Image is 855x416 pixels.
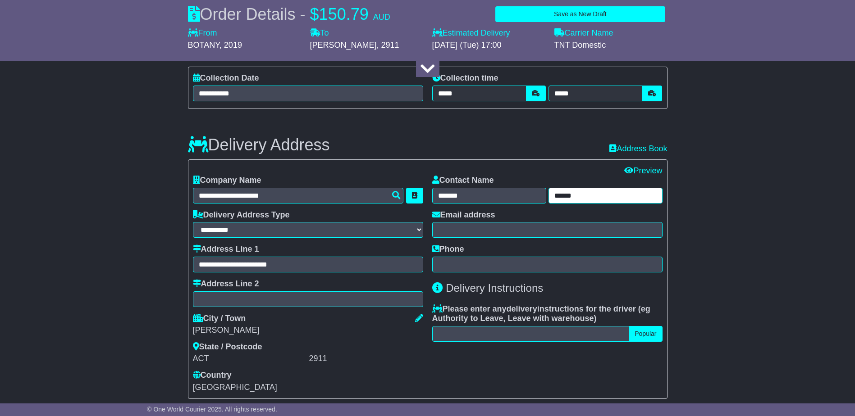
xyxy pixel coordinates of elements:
button: Save as New Draft [495,6,665,22]
label: Address Line 2 [193,279,259,289]
a: Address Book [609,144,667,153]
label: Collection time [432,73,498,83]
label: Estimated Delivery [432,28,545,38]
label: Please enter any instructions for the driver ( ) [432,304,663,324]
span: AUD [373,13,390,22]
label: State / Postcode [193,342,262,352]
span: 150.79 [319,5,369,23]
label: Collection Date [193,73,259,83]
h3: Delivery Address [188,136,330,154]
div: [DATE] (Tue) 17:00 [432,41,545,50]
div: ACT [193,354,307,364]
label: Country [193,371,232,380]
label: To [310,28,329,38]
label: Company Name [193,176,261,185]
span: Delivery Instructions [446,282,543,294]
span: BOTANY [188,41,219,50]
label: Contact Name [432,176,494,185]
a: Preview [624,166,662,175]
span: delivery [507,304,537,313]
span: , 2911 [377,41,399,50]
label: Address Line 1 [193,244,259,254]
label: From [188,28,217,38]
span: [GEOGRAPHIC_DATA] [193,383,277,392]
div: 2911 [309,354,423,364]
label: Email address [432,210,495,220]
label: Delivery Address Type [193,210,290,220]
label: Carrier Name [554,28,613,38]
button: Popular [629,326,662,342]
div: TNT Domestic [554,41,668,50]
span: $ [310,5,319,23]
span: , 2019 [219,41,242,50]
label: Phone [432,244,464,254]
div: Order Details - [188,5,390,24]
label: City / Town [193,314,246,324]
span: eg Authority to Leave, Leave with warehouse [432,304,650,323]
span: [PERSON_NAME] [310,41,377,50]
div: [PERSON_NAME] [193,326,423,335]
span: © One World Courier 2025. All rights reserved. [147,406,277,413]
